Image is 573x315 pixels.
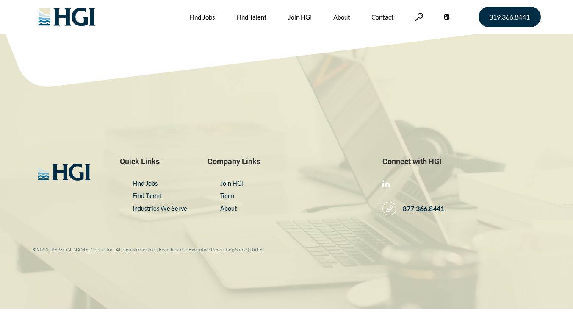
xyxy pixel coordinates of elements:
[220,205,237,212] a: About
[208,156,365,166] span: Company Links
[133,205,187,212] a: Industries We Serve
[133,192,162,199] a: Find Talent
[382,202,444,215] a: 877.366.8441
[479,7,541,27] a: 319.366.8441
[415,13,424,21] a: Search
[396,204,444,213] span: 877.366.8441
[489,14,530,20] span: 319.366.8441
[382,156,540,166] span: Connect with HGI
[220,180,244,187] a: Join HGI
[33,246,264,253] small: ©2022 [PERSON_NAME] Group Inc. All rights reserved | Excellence in Executive Recruiting Since [DATE]
[133,180,158,187] a: Find Jobs
[120,156,191,166] span: Quick Links
[220,192,234,199] a: Team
